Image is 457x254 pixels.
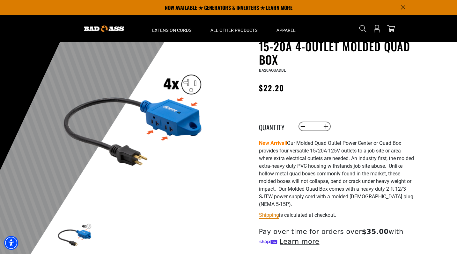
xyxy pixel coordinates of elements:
[372,15,382,42] a: Open this option
[259,39,415,66] h1: 15-20A 4-Outlet Molded Quad Box
[4,236,18,250] div: Accessibility Menu
[259,212,279,218] a: Shipping
[259,139,415,208] p: Our Molded Quad Outlet Power Center or Quad Box provides four versatile 15/20A-125V outlets to a ...
[201,15,267,42] summary: All Other Products
[259,82,284,94] span: $22.20
[358,24,368,34] summary: Search
[84,25,124,32] img: Bad Ass Extension Cords
[152,27,191,33] span: Extension Cords
[276,27,296,33] span: Apparel
[259,211,415,219] div: is calculated at checkout.
[143,15,201,42] summary: Extension Cords
[267,15,305,42] summary: Apparel
[259,68,286,73] span: BA20AQUADBL
[210,27,257,33] span: All Other Products
[259,122,291,131] label: Quantity
[259,140,287,146] strong: New Arrival!
[386,25,396,32] a: cart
